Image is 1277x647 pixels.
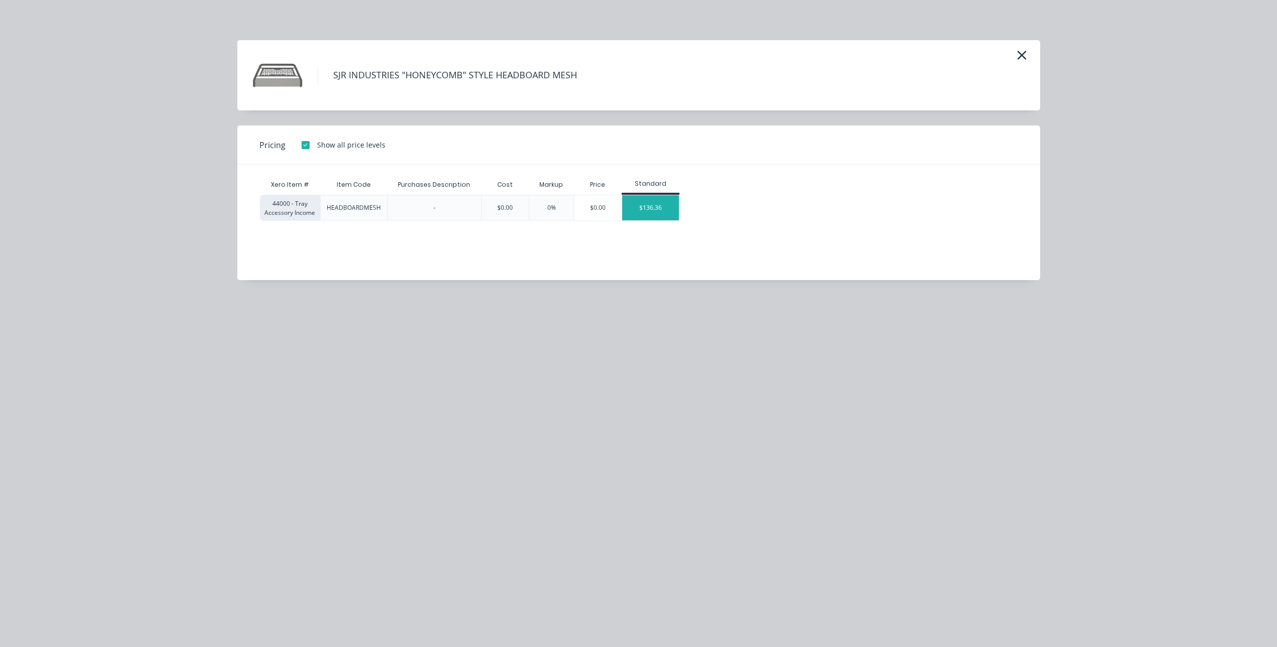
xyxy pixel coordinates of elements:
div: 0% [547,203,556,212]
div: Show all price levels [317,140,385,150]
div: Cost [481,175,529,195]
h4: SJR INDUSTRIES "HONEYCOMB" STYLE HEADBOARD MESH [318,66,592,85]
div: - [434,203,436,212]
div: $0.00 [574,195,622,220]
span: Pricing [259,139,286,151]
div: Xero Item # [260,175,320,195]
div: Price [574,175,622,195]
div: Markup [529,175,574,195]
div: Purchases Description [390,172,478,197]
img: SJR INDUSTRIES "HONEYCOMB" STYLE HEADBOARD MESH [252,50,303,100]
div: $0.00 [497,203,513,212]
div: Item Code [329,172,379,197]
div: HEADBOARDMESH [327,203,381,212]
div: Standard [622,179,679,188]
div: 44000 - Tray Accessory Income [260,195,320,221]
div: $136.36 [622,195,679,220]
